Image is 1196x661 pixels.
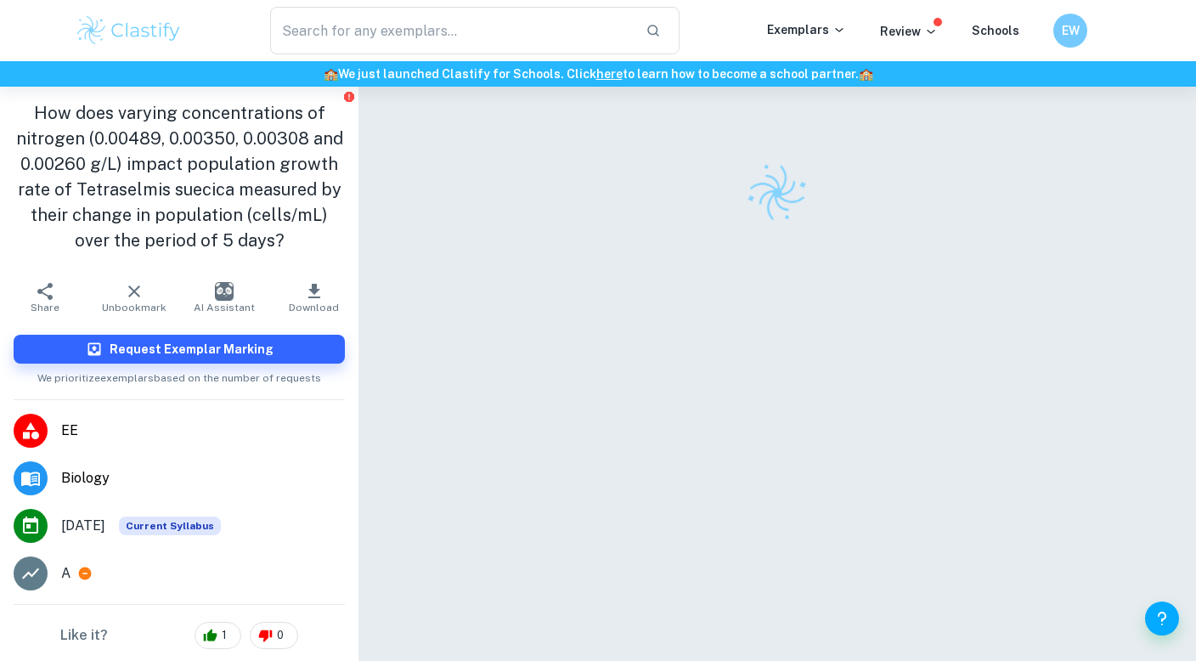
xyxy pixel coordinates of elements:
[269,274,359,321] button: Download
[767,20,846,39] p: Exemplars
[75,14,183,48] img: Clastify logo
[60,625,108,646] h6: Like it?
[972,24,1019,37] a: Schools
[270,7,632,54] input: Search for any exemplars...
[31,302,59,314] span: Share
[737,153,817,233] img: Clastify logo
[596,67,623,81] a: here
[119,517,221,535] span: Current Syllabus
[194,302,255,314] span: AI Assistant
[1145,602,1179,636] button: Help and Feedback
[1061,21,1080,40] h6: EW
[14,100,345,253] h1: How does varying concentrations of nitrogen (0.00489, 0.00350, 0.00308 and 0.00260 g/L) impact po...
[1053,14,1087,48] button: EW
[250,622,298,649] div: 0
[342,90,355,103] button: Report issue
[212,627,236,644] span: 1
[324,67,338,81] span: 🏫
[215,282,234,301] img: AI Assistant
[61,421,345,441] span: EE
[289,302,339,314] span: Download
[880,22,938,41] p: Review
[14,335,345,364] button: Request Exemplar Marking
[37,364,321,386] span: We prioritize exemplars based on the number of requests
[179,274,269,321] button: AI Assistant
[90,274,180,321] button: Unbookmark
[61,563,71,584] p: A
[61,468,345,489] span: Biology
[102,302,166,314] span: Unbookmark
[268,627,293,644] span: 0
[859,67,873,81] span: 🏫
[195,622,241,649] div: 1
[119,517,221,535] div: This exemplar is based on the current syllabus. Feel free to refer to it for inspiration/ideas wh...
[61,516,105,536] span: [DATE]
[3,65,1193,83] h6: We just launched Clastify for Schools. Click to learn how to become a school partner.
[110,340,274,359] h6: Request Exemplar Marking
